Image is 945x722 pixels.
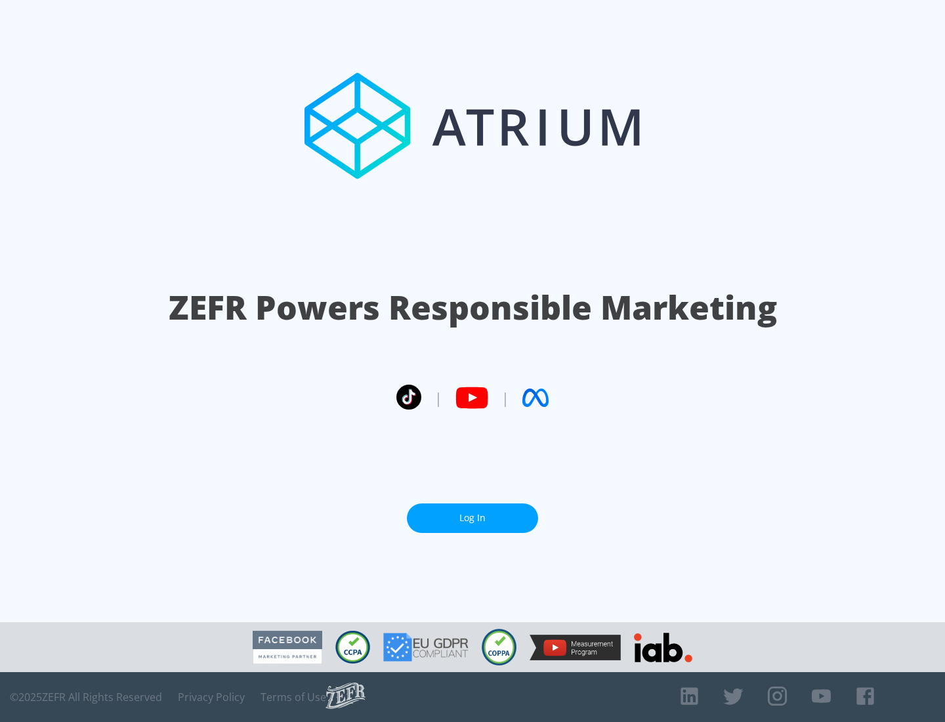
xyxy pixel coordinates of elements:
img: IAB [634,633,692,662]
a: Terms of Use [261,690,326,704]
a: Privacy Policy [178,690,245,704]
span: | [501,388,509,408]
img: Facebook Marketing Partner [253,631,322,664]
h1: ZEFR Powers Responsible Marketing [169,285,777,330]
img: COPPA Compliant [482,629,516,666]
img: CCPA Compliant [335,631,370,664]
img: YouTube Measurement Program [530,635,621,660]
img: GDPR Compliant [383,633,469,662]
span: | [434,388,442,408]
span: © 2025 ZEFR All Rights Reserved [10,690,162,704]
a: Log In [407,503,538,533]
